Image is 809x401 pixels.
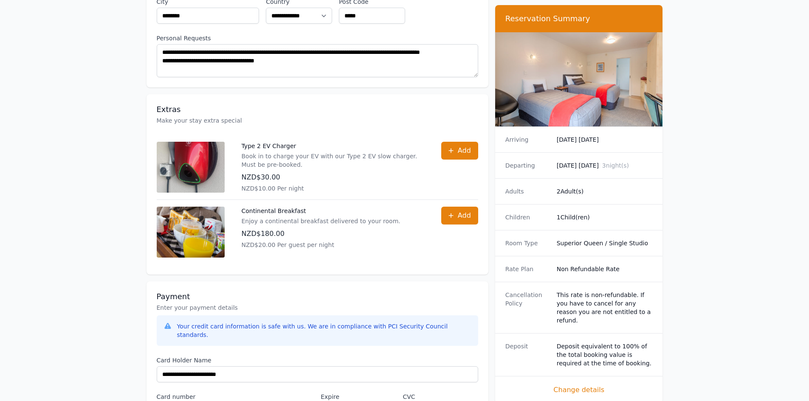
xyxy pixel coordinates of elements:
[321,393,356,401] label: Expire
[505,161,550,170] dt: Departing
[505,135,550,144] dt: Arriving
[505,265,550,273] dt: Rate Plan
[242,142,424,150] p: Type 2 EV Charger
[242,229,400,239] p: NZD$180.00
[242,207,400,215] p: Continental Breakfast
[557,291,653,325] div: This rate is non-refundable. If you have to cancel for any reason you are not entitled to a refund.
[403,393,478,401] label: CVC
[505,342,550,367] dt: Deposit
[505,385,653,395] span: Change details
[157,393,314,401] label: Card number
[157,303,478,312] p: Enter your payment details
[557,187,653,196] dd: 2 Adult(s)
[242,172,424,182] p: NZD$30.00
[157,207,225,258] img: Continental Breakfast
[242,217,400,225] p: Enjoy a continental breakfast delivered to your room.
[505,291,550,325] dt: Cancellation Policy
[157,116,478,125] p: Make your stay extra special
[242,152,424,169] p: Book in to charge your EV with our Type 2 EV slow charger. Must be pre-booked.
[157,142,225,193] img: Type 2 EV Charger
[157,34,478,42] label: Personal Requests
[557,239,653,247] dd: Superior Queen / Single Studio
[602,162,629,169] span: 3 night(s)
[177,322,471,339] div: Your credit card information is safe with us. We are in compliance with PCI Security Council stan...
[157,292,478,302] h3: Payment
[458,146,471,156] span: Add
[505,187,550,196] dt: Adults
[557,265,653,273] dd: Non Refundable Rate
[441,142,478,160] button: Add
[458,210,471,221] span: Add
[505,239,550,247] dt: Room Type
[441,207,478,224] button: Add
[157,104,478,115] h3: Extras
[505,14,653,24] h3: Reservation Summary
[557,342,653,367] dd: Deposit equivalent to 100% of the total booking value is required at the time of booking.
[242,184,424,193] p: NZD$10.00 Per night
[356,393,396,401] label: .
[242,241,400,249] p: NZD$20.00 Per guest per night
[505,213,550,222] dt: Children
[557,135,653,144] dd: [DATE] [DATE]
[157,356,478,365] label: Card Holder Name
[495,32,663,126] img: Superior Queen / Single Studio
[557,213,653,222] dd: 1 Child(ren)
[557,161,653,170] dd: [DATE] [DATE]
